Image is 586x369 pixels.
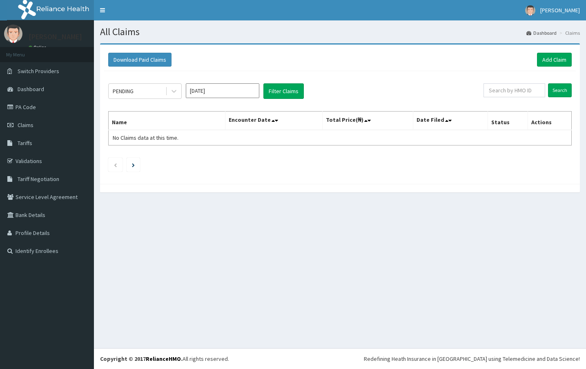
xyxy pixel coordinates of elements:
span: Switch Providers [18,67,59,75]
th: Status [488,112,528,130]
a: RelianceHMO [146,355,181,362]
input: Search by HMO ID [484,83,545,97]
div: PENDING [113,87,134,95]
span: No Claims data at this time. [113,134,178,141]
img: User Image [4,25,22,43]
span: Dashboard [18,85,44,93]
a: Previous page [114,161,117,168]
footer: All rights reserved. [94,348,586,369]
span: Tariffs [18,139,32,147]
a: Next page [132,161,135,168]
img: User Image [525,5,535,16]
button: Download Paid Claims [108,53,172,67]
span: Tariff Negotiation [18,175,59,183]
input: Select Month and Year [186,83,259,98]
div: Redefining Heath Insurance in [GEOGRAPHIC_DATA] using Telemedicine and Data Science! [364,355,580,363]
a: Online [29,45,48,50]
th: Date Filed [413,112,488,130]
th: Total Price(₦) [323,112,413,130]
button: Filter Claims [263,83,304,99]
th: Encounter Date [225,112,323,130]
li: Claims [557,29,580,36]
th: Actions [528,112,572,130]
p: [PERSON_NAME] [29,33,82,40]
a: Dashboard [526,29,557,36]
input: Search [548,83,572,97]
a: Add Claim [537,53,572,67]
th: Name [109,112,225,130]
strong: Copyright © 2017 . [100,355,183,362]
span: [PERSON_NAME] [540,7,580,14]
h1: All Claims [100,27,580,37]
span: Claims [18,121,33,129]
